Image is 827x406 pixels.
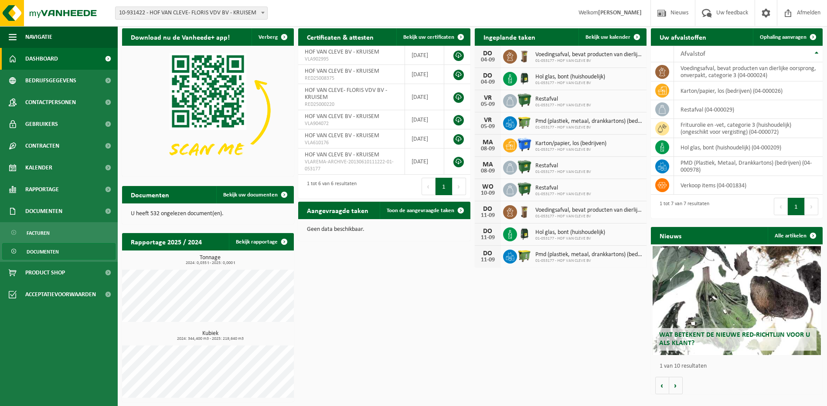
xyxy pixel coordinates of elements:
[479,228,497,235] div: DO
[674,138,823,157] td: hol glas, bont (huishoudelijk) (04-000209)
[305,101,398,108] span: RED25000220
[479,161,497,168] div: MA
[479,72,497,79] div: DO
[405,84,445,110] td: [DATE]
[479,146,497,152] div: 08-09
[479,206,497,213] div: DO
[479,57,497,63] div: 04-09
[660,363,818,369] p: 1 van 10 resultaten
[305,56,398,63] span: VLA902995
[305,113,379,120] span: HOF VAN CLEVE BV - KRUISEM
[305,159,398,173] span: VLAREMA-ARCHIVE-20130610111222-01-053177
[535,147,606,152] span: 01-053177 - HOF VAN CLEVE BV
[535,162,591,169] span: Restafval
[535,258,642,264] span: 01-053177 - HOF VAN CLEVE BV
[535,192,591,197] span: 01-053177 - HOF VAN CLEVE BV
[774,198,788,215] button: Previous
[307,227,461,233] p: Geen data beschikbaar.
[517,93,532,108] img: WB-1100-HPE-GN-01
[535,169,591,175] span: 01-053177 - HOF VAN CLEVE BV
[517,71,532,85] img: CR-HR-1C-1000-PES-01
[305,120,398,127] span: VLA904072
[535,207,642,214] span: Voedingsafval, bevat producten van dierlijke oorsprong, onverpakt, categorie 3
[405,65,445,84] td: [DATE]
[25,70,76,91] span: Bedrijfsgegevens
[535,118,642,125] span: Pmd (plastiek, metaal, drankkartons) (bedrijven)
[598,10,642,16] strong: [PERSON_NAME]
[116,7,267,19] span: 10-931422 - HOF VAN CLEVE- FLORIS VDV BV - KRUISEM
[305,49,379,55] span: HOF VAN CLEVE BV - KRUISEM
[479,183,497,190] div: WO
[25,135,59,157] span: Contracten
[479,117,497,124] div: VR
[517,115,532,130] img: WB-1100-HPE-GN-50
[122,28,238,45] h2: Download nu de Vanheede+ app!
[126,255,294,265] h3: Tonnage
[535,103,591,108] span: 01-053177 - HOF VAN CLEVE BV
[535,251,642,258] span: Pmd (plastiek, metaal, drankkartons) (bedrijven)
[674,176,823,195] td: verkoop items (04-001834)
[579,28,646,46] a: Bekijk uw kalender
[479,168,497,174] div: 08-09
[403,34,454,40] span: Bekijk uw certificaten
[453,178,466,195] button: Next
[681,51,705,58] span: Afvalstof
[259,34,278,40] span: Verberg
[396,28,470,46] a: Bekijk uw certificaten
[479,124,497,130] div: 05-09
[25,200,62,222] span: Documenten
[517,137,532,152] img: WB-1100-HPE-BE-01
[535,81,605,86] span: 01-053177 - HOF VAN CLEVE BV
[303,177,357,196] div: 1 tot 6 van 6 resultaten
[126,261,294,265] span: 2024: 0,035 t - 2025: 0,000 t
[25,91,76,113] span: Contactpersonen
[585,34,630,40] span: Bekijk uw kalender
[479,50,497,57] div: DO
[115,7,268,20] span: 10-931422 - HOF VAN CLEVE- FLORIS VDV BV - KRUISEM
[535,229,605,236] span: Hol glas, bont (huishoudelijk)
[305,139,398,146] span: VLA610176
[479,139,497,146] div: MA
[655,197,709,216] div: 1 tot 7 van 7 resultaten
[25,26,52,48] span: Navigatie
[479,250,497,257] div: DO
[479,95,497,101] div: VR
[405,129,445,149] td: [DATE]
[535,96,591,103] span: Restafval
[25,284,96,305] span: Acceptatievoorwaarden
[651,28,715,45] h2: Uw afvalstoffen
[305,75,398,82] span: RED25008375
[305,132,379,139] span: HOF VAN CLEVE BV - KRUISEM
[298,202,377,219] h2: Aangevraagde taken
[653,246,821,355] a: Wat betekent de nieuwe RED-richtlijn voor u als klant?
[760,34,807,40] span: Ophaling aanvragen
[674,100,823,119] td: restafval (04-000029)
[535,236,605,241] span: 01-053177 - HOF VAN CLEVE BV
[25,262,65,284] span: Product Shop
[753,28,822,46] a: Ophaling aanvragen
[674,119,823,138] td: frituurolie en -vet, categorie 3 (huishoudelijk) (ongeschikt voor vergisting) (04-000072)
[535,214,642,219] span: 01-053177 - HOF VAN CLEVE BV
[305,68,379,74] span: HOF VAN CLEVE BV - KRUISEM
[805,198,818,215] button: Next
[122,186,178,203] h2: Documenten
[27,225,50,241] span: Facturen
[651,227,690,244] h2: Nieuws
[27,244,59,260] span: Documenten
[479,257,497,263] div: 11-09
[223,192,278,198] span: Bekijk uw documenten
[2,224,116,241] a: Facturen
[479,79,497,85] div: 04-09
[25,113,58,135] span: Gebruikers
[387,208,454,213] span: Toon de aangevraagde taken
[2,243,116,260] a: Documenten
[768,227,822,244] a: Alle artikelen
[422,178,436,195] button: Previous
[126,331,294,341] h3: Kubiek
[669,377,683,394] button: Volgende
[535,58,642,64] span: 01-053177 - HOF VAN CLEVE BV
[517,204,532,219] img: WB-0140-HPE-BN-01
[674,157,823,176] td: PMD (Plastiek, Metaal, Drankkartons) (bedrijven) (04-000978)
[517,248,532,263] img: WB-1100-HPE-GN-50
[25,179,59,200] span: Rapportage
